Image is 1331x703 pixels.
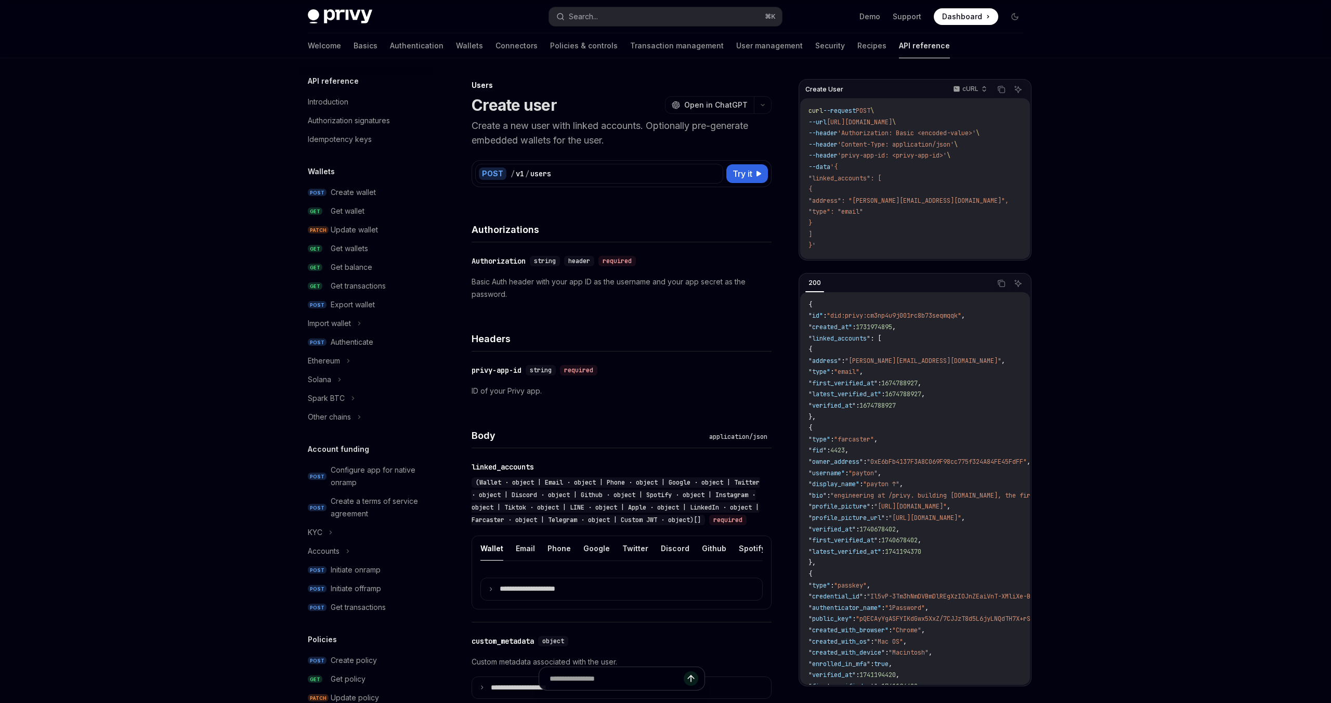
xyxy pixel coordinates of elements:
[1011,277,1025,290] button: Ask AI
[472,478,760,524] span: (Wallet · object | Email · object | Phone · object | Google · object | Twitter · object | Discord...
[1027,458,1030,466] span: ,
[808,368,830,376] span: "type"
[881,390,885,398] span: :
[808,648,885,657] span: "created_with_device"
[308,226,329,234] span: PATCH
[308,545,340,557] div: Accounts
[472,332,772,346] h4: Headers
[961,311,965,320] span: ,
[830,581,834,590] span: :
[827,446,830,454] span: :
[299,130,433,149] a: Idempotency keys
[308,339,327,346] span: POST
[808,345,812,354] span: {
[622,536,648,561] button: Twitter
[856,107,870,115] span: POST
[889,514,961,522] span: "[URL][DOMAIN_NAME]"
[299,461,433,492] a: POSTConfigure app for native onramp
[808,241,816,250] span: }'
[472,656,772,668] p: Custom metadata associated with the user.
[308,355,340,367] div: Ethereum
[885,648,889,657] span: :
[525,168,529,179] div: /
[1011,83,1025,96] button: Ask AI
[308,411,351,423] div: Other chains
[827,491,830,500] span: :
[856,615,1242,623] span: "pQECAyYgASFYIKdGwx5XxZ/7CJJzT8d5L6jyLNQdTH7X+rSZdPJ9Ux/QIlggRm4OcJ8F3aB5zYz3T9LxLdDfGpWvYkHgS4A8...
[874,660,889,668] span: true
[808,219,812,227] span: }
[899,480,903,488] span: ,
[530,168,551,179] div: users
[857,33,886,58] a: Recipes
[354,33,377,58] a: Basics
[472,96,557,114] h1: Create user
[308,657,327,665] span: POST
[299,492,433,523] a: POSTCreate a terms of service agreement
[805,277,824,289] div: 200
[472,428,705,442] h4: Body
[870,334,881,343] span: : [
[878,379,881,387] span: :
[299,258,433,277] a: GETGet balance
[863,480,899,488] span: "payton ↑"
[808,502,870,511] span: "profile_picture"
[954,140,958,149] span: \
[736,33,803,58] a: User management
[870,502,874,511] span: :
[995,83,1008,96] button: Copy the contents from the code block
[308,373,331,386] div: Solana
[808,660,870,668] span: "enrolled_in_mfa"
[896,671,899,679] span: ,
[308,114,390,127] div: Authorization signatures
[808,185,812,193] span: {
[808,413,816,421] span: },
[834,581,867,590] span: "passkey"
[472,365,521,375] div: privy-app-id
[808,174,881,183] span: "linked_accounts": [
[456,33,483,58] a: Wallets
[331,336,373,348] div: Authenticate
[299,202,433,220] a: GETGet wallet
[947,81,991,98] button: cURL
[830,368,834,376] span: :
[630,33,724,58] a: Transaction management
[299,239,433,258] a: GETGet wallets
[299,93,433,111] a: Introduction
[299,651,433,670] a: POSTCreate policy
[962,85,978,93] p: cURL
[472,80,772,90] div: Users
[815,33,845,58] a: Security
[308,566,327,574] span: POST
[995,277,1008,290] button: Copy the contents from the code block
[856,671,859,679] span: :
[308,504,327,512] span: POST
[808,581,830,590] span: "type"
[808,357,841,365] span: "address"
[856,401,859,410] span: :
[765,12,776,21] span: ⌘ K
[331,673,366,685] div: Get policy
[838,140,954,149] span: 'Content-Type: application/json'
[834,368,859,376] span: "email"
[542,637,564,645] span: object
[808,151,838,160] span: --header
[808,163,830,171] span: --data
[472,256,526,266] div: Authorization
[308,264,322,271] span: GET
[808,323,852,331] span: "created_at"
[808,207,863,216] span: "type": "email"
[472,223,772,237] h4: Authorizations
[867,581,870,590] span: ,
[299,295,433,314] a: POSTExport wallet
[896,525,899,533] span: ,
[808,424,812,432] span: {
[808,671,856,679] span: "verified_at"
[808,435,830,444] span: "type"
[961,514,965,522] span: ,
[331,261,372,274] div: Get balance
[331,564,381,576] div: Initiate onramp
[547,536,571,561] button: Phone
[830,435,834,444] span: :
[808,491,827,500] span: "bio"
